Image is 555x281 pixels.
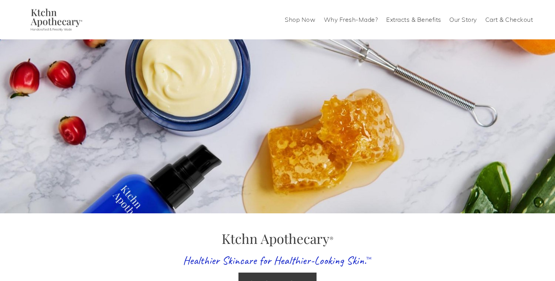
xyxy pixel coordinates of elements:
[330,235,333,243] sup: ®
[449,14,477,26] a: Our Story
[285,14,315,26] a: Shop Now
[183,253,366,268] span: Healthier Skincare for Healthier-Looking Skin.
[485,14,533,26] a: Cart & Checkout
[324,14,378,26] a: Why Fresh-Made?
[22,8,88,31] img: Ktchn Apothecary
[366,255,372,263] sup: ™
[222,229,333,247] span: Ktchn Apothecary
[386,14,441,26] a: Extracts & Benefits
